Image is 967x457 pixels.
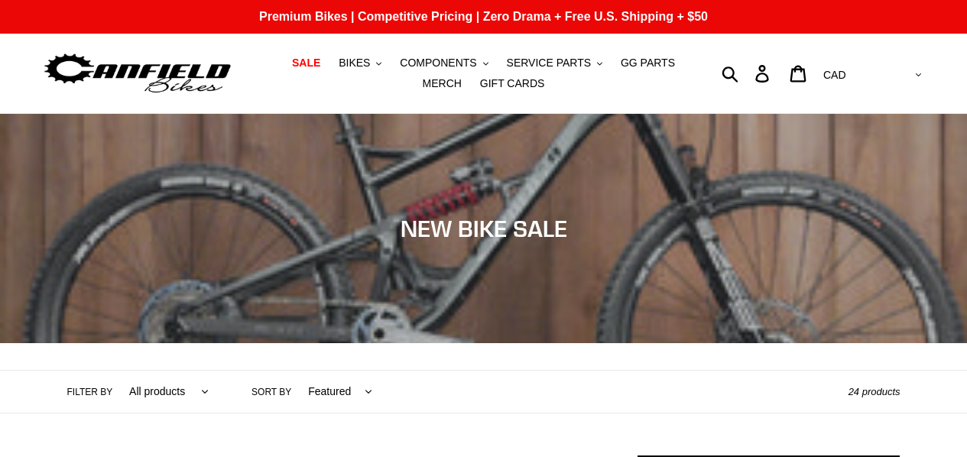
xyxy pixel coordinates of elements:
label: Sort by [251,385,291,399]
label: Filter by [67,385,113,399]
img: Canfield Bikes [42,50,233,98]
button: BIKES [331,53,389,73]
a: GIFT CARDS [472,73,553,94]
span: MERCH [423,77,462,90]
span: GG PARTS [621,57,675,70]
span: COMPONENTS [400,57,476,70]
span: 24 products [849,386,900,397]
a: MERCH [415,73,469,94]
button: SERVICE PARTS [499,53,610,73]
a: SALE [284,53,328,73]
span: SALE [292,57,320,70]
span: SERVICE PARTS [507,57,591,70]
span: BIKES [339,57,370,70]
button: COMPONENTS [392,53,495,73]
span: GIFT CARDS [480,77,545,90]
span: NEW BIKE SALE [401,215,567,242]
a: GG PARTS [613,53,683,73]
